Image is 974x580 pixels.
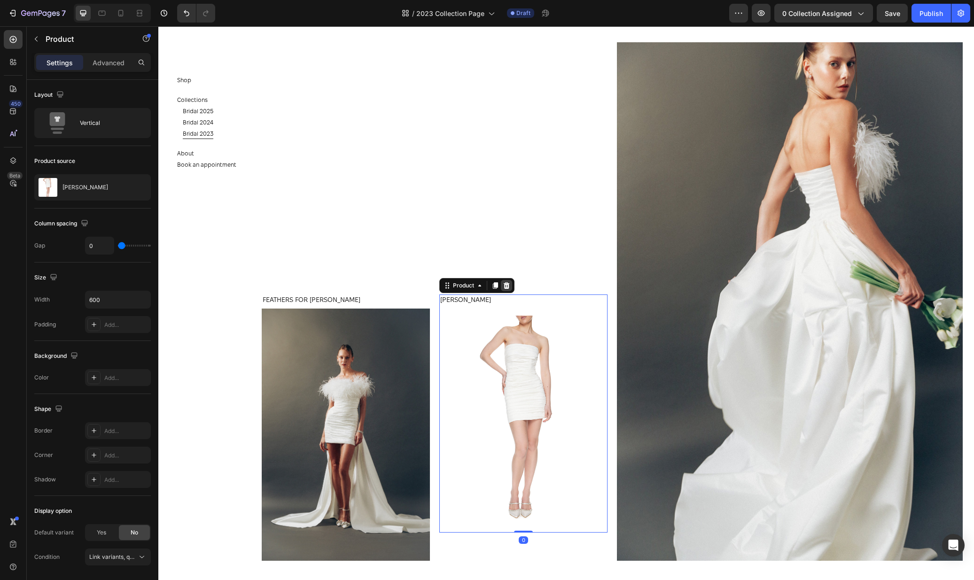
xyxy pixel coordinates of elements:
span: Save [885,9,900,17]
span: 0 collection assigned [782,8,852,18]
img: product feature img [39,178,57,197]
div: 450 [9,100,23,108]
iframe: Design area [158,26,974,580]
div: Condition [34,553,60,561]
p: 7 [62,8,66,19]
div: Background [34,350,80,363]
div: Width [34,295,50,304]
img: gempages_563336841122546483-da040c63-d094-4757-a442-c9599ba2dbfd.jpg [459,16,804,534]
div: 0 [360,510,370,518]
button: Publish [912,4,951,23]
p: Advanced [93,58,125,68]
div: Publish [919,8,943,18]
p: [PERSON_NAME] [62,184,108,191]
div: Undo/Redo [177,4,215,23]
div: Add... [104,476,148,484]
img: gempages_563336841122546483-22bb0477-cab8-49d6-af2c-3cdbabc191ba.jpg [103,282,272,534]
span: No [131,528,138,537]
div: Padding [34,320,56,329]
div: Size [34,271,59,284]
div: Add... [104,451,148,460]
div: Color [34,373,49,382]
button: Link variants, quantity <br> between same products [85,549,151,565]
div: Shape [34,403,64,416]
div: Product source [34,157,75,165]
div: Default variant [34,528,74,537]
div: Layout [34,89,66,101]
div: Column spacing [34,217,90,230]
div: Gap [34,241,45,250]
button: 0 collection assigned [774,4,873,23]
div: Beta [7,172,23,179]
p: Product [46,33,125,45]
div: Vertical [80,112,137,134]
button: 7 [4,4,70,23]
div: Border [34,426,53,435]
input: Auto [86,237,114,254]
span: Link variants, quantity <br> between same products [89,553,228,560]
button: Save [877,4,908,23]
h1: [PERSON_NAME] [281,268,449,278]
div: Shadow [34,475,56,484]
span: / [412,8,414,18]
div: Product [293,255,318,263]
span: Yes [97,528,106,537]
div: Add... [104,321,148,329]
div: Add... [104,427,148,435]
div: Open Intercom Messenger [942,534,965,557]
div: Display option [34,507,72,515]
a: JOSIE DRESS [281,282,449,506]
span: 2023 Collection Page [416,8,484,18]
h1: FEATHERS FOR [PERSON_NAME] [103,268,272,278]
p: Settings [47,58,73,68]
input: Auto [86,291,150,308]
div: Add... [104,374,148,382]
div: Corner [34,451,53,459]
span: Draft [516,9,530,17]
